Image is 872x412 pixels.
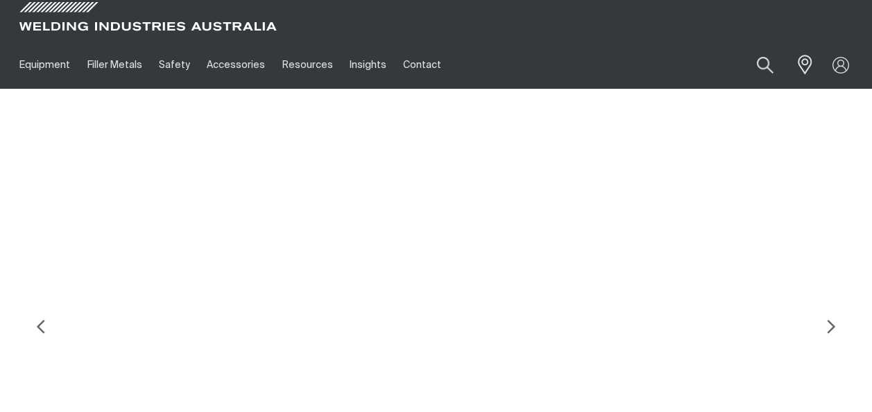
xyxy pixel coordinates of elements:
[27,313,55,341] img: PrevArrow
[817,313,845,341] img: NextArrow
[198,41,273,89] a: Accessories
[11,41,78,89] a: Equipment
[139,266,413,355] div: THE NEW BOBCAT 265X™ WITH [PERSON_NAME] HAS ARRIVED!
[724,49,789,81] input: Product name or item number...
[274,41,341,89] a: Resources
[78,41,150,89] a: Filler Metals
[341,41,395,89] a: Insights
[11,41,649,89] nav: Main
[742,49,789,81] button: Search products
[395,41,450,89] a: Contact
[151,41,198,89] a: Safety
